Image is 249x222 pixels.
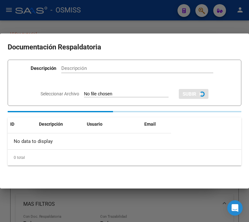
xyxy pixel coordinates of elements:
datatable-header-cell: Descripción [36,117,84,131]
div: No data to display [8,133,171,149]
button: SUBIR [179,89,208,99]
datatable-header-cell: ID [8,117,36,131]
datatable-header-cell: Usuario [84,117,142,131]
div: Open Intercom Messenger [227,200,243,216]
span: Seleccionar Archivo [41,91,79,96]
h2: Documentación Respaldatoria [8,41,241,53]
div: 0 total [8,150,241,166]
span: SUBIR [183,91,196,97]
span: Descripción [39,122,63,127]
p: Descripción [31,65,56,72]
datatable-header-cell: Email [142,117,199,131]
span: Usuario [87,122,102,127]
span: Email [144,122,156,127]
span: ID [10,122,14,127]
